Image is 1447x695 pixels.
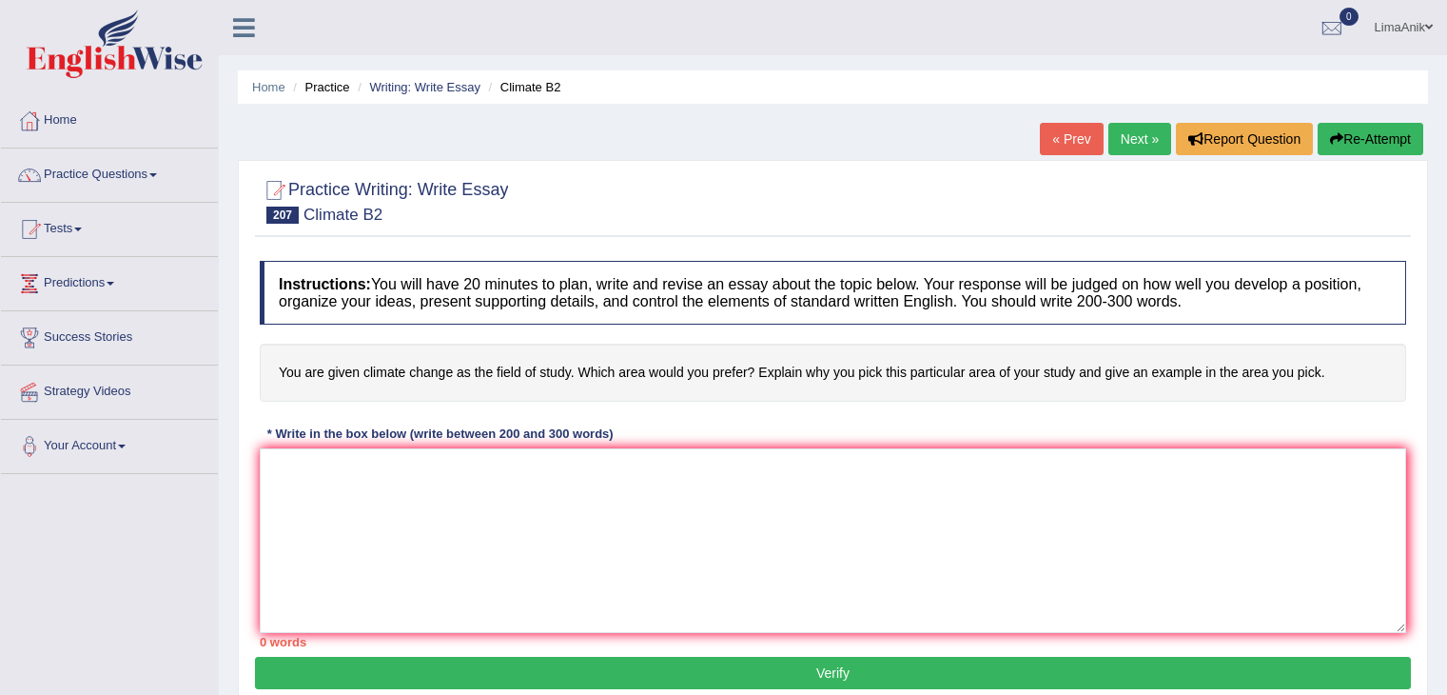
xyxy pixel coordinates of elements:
a: Predictions [1,257,218,305]
a: Your Account [1,420,218,467]
h2: Practice Writing: Write Essay [260,176,508,224]
a: Writing: Write Essay [369,80,480,94]
a: Strategy Videos [1,366,218,413]
span: 0 [1339,8,1359,26]
b: Instructions: [279,276,371,292]
h4: You are given climate change as the field of study. Which area would you prefer? Explain why you ... [260,344,1406,402]
h4: You will have 20 minutes to plan, write and revise an essay about the topic below. Your response ... [260,261,1406,325]
a: Home [252,80,285,94]
a: Practice Questions [1,149,218,196]
small: Climate B2 [303,206,382,224]
div: 0 words [260,633,1406,651]
a: Success Stories [1,311,218,359]
a: Next » [1108,123,1171,155]
button: Verify [255,657,1411,689]
div: * Write in the box below (write between 200 and 300 words) [260,426,620,444]
a: « Prev [1040,123,1103,155]
span: 207 [266,207,299,224]
button: Re-Attempt [1318,123,1423,155]
a: Home [1,94,218,142]
a: Tests [1,203,218,250]
li: Climate B2 [484,78,561,96]
li: Practice [288,78,349,96]
button: Report Question [1176,123,1313,155]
